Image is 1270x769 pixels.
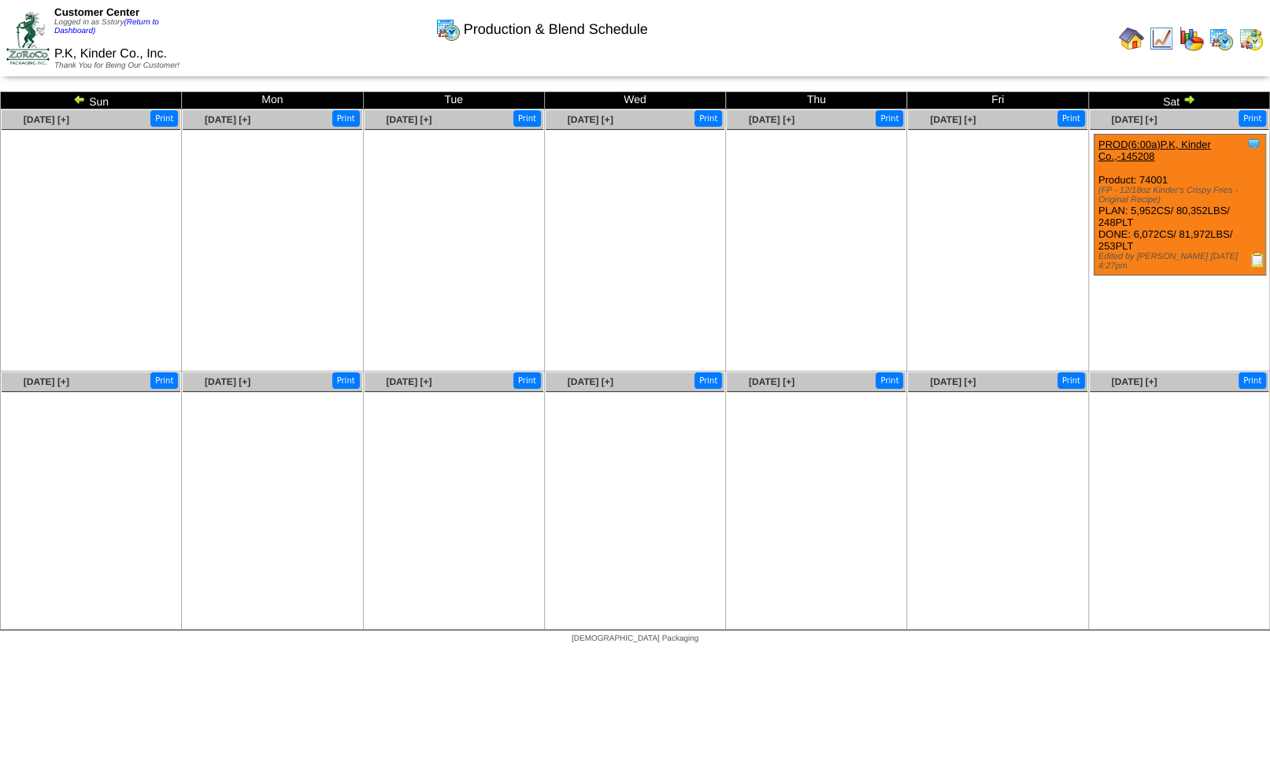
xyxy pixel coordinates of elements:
button: Print [1057,372,1085,389]
button: Print [513,110,541,127]
a: [DATE] [+] [1111,376,1157,387]
a: [DATE] [+] [205,114,250,125]
td: Thu [726,92,907,109]
a: [DATE] [+] [1111,114,1157,125]
img: arrowleft.gif [73,93,86,105]
button: Print [694,110,722,127]
a: [DATE] [+] [24,376,69,387]
span: Logged in as Sstory [54,18,159,35]
button: Print [150,372,178,389]
a: PROD(6:00a)P.K, Kinder Co.,-145208 [1098,139,1211,162]
a: [DATE] [+] [568,376,613,387]
div: Edited by [PERSON_NAME] [DATE] 4:27pm [1098,252,1265,271]
td: Fri [907,92,1088,109]
a: [DATE] [+] [386,376,431,387]
span: Thank You for Being Our Customer! [54,61,180,70]
button: Print [332,110,360,127]
img: calendarinout.gif [1239,26,1264,51]
div: Product: 74001 PLAN: 5,952CS / 80,352LBS / 248PLT DONE: 6,072CS / 81,972LBS / 253PLT [1094,135,1265,275]
td: Sat [1088,92,1269,109]
button: Print [150,110,178,127]
img: line_graph.gif [1149,26,1174,51]
td: Tue [363,92,544,109]
img: calendarprod.gif [1209,26,1234,51]
a: [DATE] [+] [930,114,976,125]
img: Tooltip [1246,136,1261,152]
button: Print [1057,110,1085,127]
a: [DATE] [+] [749,114,794,125]
td: Wed [544,92,725,109]
span: Production & Blend Schedule [464,21,648,38]
button: Print [332,372,360,389]
img: calendarprod.gif [435,17,461,42]
span: Customer Center [54,6,139,18]
span: [DEMOGRAPHIC_DATA] Packaging [572,634,698,643]
span: P.K, Kinder Co., Inc. [54,47,167,61]
button: Print [694,372,722,389]
a: [DATE] [+] [568,114,613,125]
a: [DATE] [+] [930,376,976,387]
button: Print [1239,110,1266,127]
td: Mon [182,92,363,109]
img: Production Report [1250,252,1265,268]
a: [DATE] [+] [749,376,794,387]
img: home.gif [1119,26,1144,51]
button: Print [876,372,903,389]
button: Print [876,110,903,127]
img: arrowright.gif [1183,93,1195,105]
a: [DATE] [+] [24,114,69,125]
button: Print [513,372,541,389]
div: (FP - 12/18oz Kinder's Crispy Fries - Original Recipe) [1098,186,1265,205]
a: [DATE] [+] [386,114,431,125]
a: (Return to Dashboard) [54,18,159,35]
img: ZoRoCo_Logo(Green%26Foil)%20jpg.webp [6,12,50,65]
img: graph.gif [1179,26,1204,51]
td: Sun [1,92,182,109]
button: Print [1239,372,1266,389]
a: [DATE] [+] [205,376,250,387]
